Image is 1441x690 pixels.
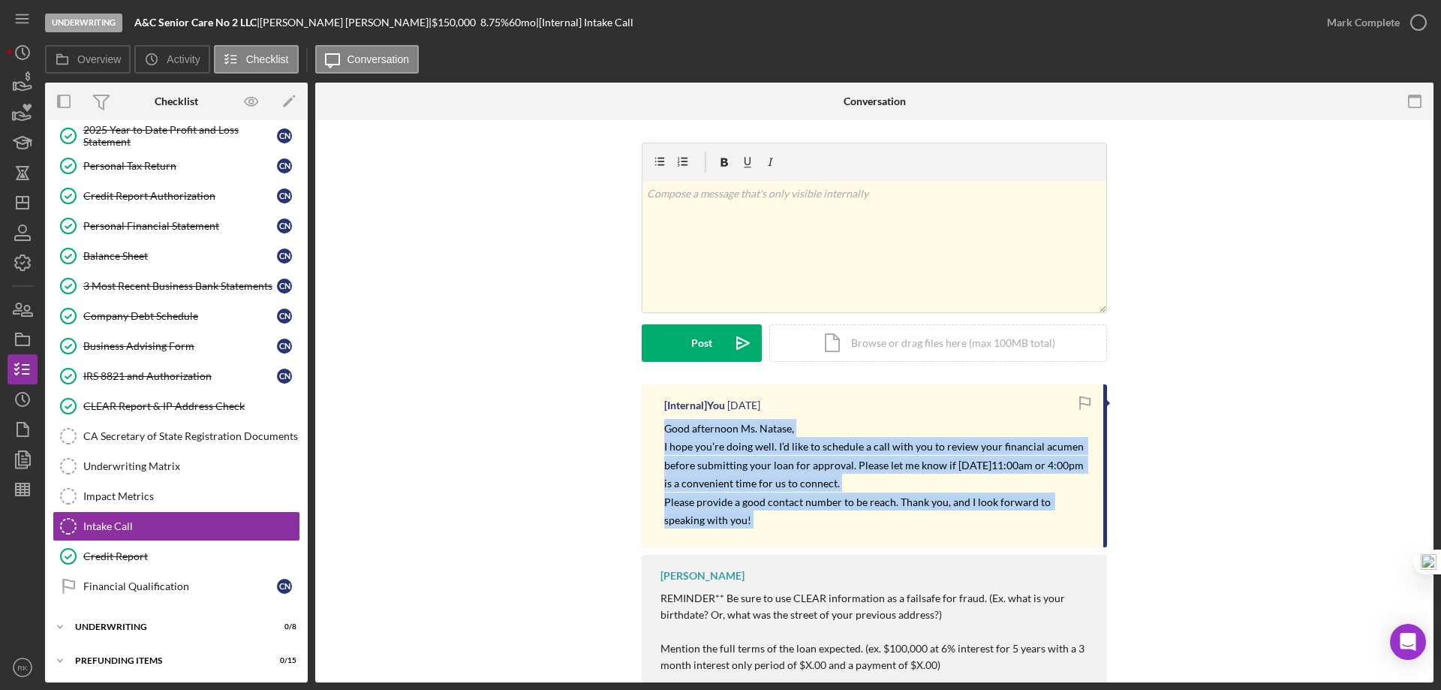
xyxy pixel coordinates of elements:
a: Credit Report [53,541,300,571]
img: one_i.png [1421,554,1436,570]
a: Impact Metrics [53,481,300,511]
div: | [Internal] Intake Call [536,17,633,29]
label: Conversation [347,53,410,65]
div: Underwriting [45,14,122,32]
div: Prefunding Items [75,656,259,665]
div: C N [277,369,292,384]
div: Conversation [844,95,906,107]
div: 2025 Year to Date Profit and Loss Statement [83,124,277,148]
div: Checklist [155,95,198,107]
button: RK [8,652,38,682]
a: Financial QualificationCN [53,571,300,601]
a: Company Debt ScheduleCN [53,301,300,331]
a: Business Advising FormCN [53,331,300,361]
div: 60 mo [509,17,536,29]
div: C N [277,158,292,173]
button: Overview [45,45,131,74]
div: Open Intercom Messenger [1390,624,1426,660]
div: C N [277,279,292,294]
div: 3 Most Recent Business Bank Statements [83,280,277,292]
div: C N [277,188,292,203]
a: 2025 Year to Date Profit and Loss StatementCN [53,121,300,151]
b: A&C Senior Care No 2 LLC [134,16,257,29]
time: 2025-09-03 00:00 [727,399,760,411]
div: Financial Qualification [83,580,277,592]
div: Credit Report [83,550,299,562]
div: 0 / 8 [269,622,296,631]
div: C N [277,128,292,143]
button: Mark Complete [1312,8,1433,38]
div: [PERSON_NAME] [660,570,745,582]
a: CLEAR Report & IP Address Check [53,391,300,421]
div: Underwriting Matrix [83,460,299,472]
div: IRS 8821 and Authorization [83,370,277,382]
div: | [134,17,260,29]
text: RK [17,664,28,672]
div: C N [277,249,292,264]
div: Post [691,324,712,362]
a: 3 Most Recent Business Bank StatementsCN [53,271,300,301]
div: Mark Complete [1327,8,1400,38]
a: Personal Financial StatementCN [53,211,300,241]
div: Personal Financial Statement [83,220,277,232]
button: Activity [134,45,209,74]
div: C N [277,339,292,354]
div: CA Secretary of State Registration Documents [83,430,299,442]
div: 8.75 % [480,17,509,29]
div: Business Advising Form [83,340,277,352]
a: Underwriting Matrix [53,451,300,481]
div: Personal Tax Return [83,160,277,172]
div: Balance Sheet [83,250,277,262]
a: Balance SheetCN [53,241,300,271]
div: Underwriting [75,622,259,631]
div: Impact Metrics [83,490,299,502]
button: Post [642,324,762,362]
mark: Good afternoon Ms. Natase, I hope you’re doing well. I’d like to schedule a call with you to revi... [664,422,1086,526]
div: [PERSON_NAME] [PERSON_NAME] | [260,17,432,29]
button: Conversation [315,45,420,74]
div: CLEAR Report & IP Address Check [83,400,299,412]
div: [Internal] You [664,399,725,411]
label: Overview [77,53,121,65]
div: Credit Report Authorization [83,190,277,202]
a: CA Secretary of State Registration Documents [53,421,300,451]
div: C N [277,218,292,234]
button: Checklist [214,45,299,74]
div: Intake Call [83,520,299,532]
label: Activity [167,53,200,65]
a: IRS 8821 and AuthorizationCN [53,361,300,391]
a: Intake Call [53,511,300,541]
div: C N [277,309,292,324]
div: Company Debt Schedule [83,310,277,322]
div: 0 / 15 [269,656,296,665]
a: Credit Report AuthorizationCN [53,181,300,211]
div: C N [277,579,292,594]
a: Personal Tax ReturnCN [53,151,300,181]
label: Checklist [246,53,289,65]
span: $150,000 [432,16,476,29]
